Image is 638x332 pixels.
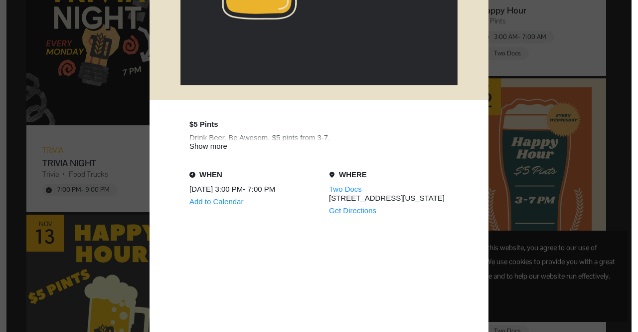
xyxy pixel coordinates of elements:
[189,120,218,128] div: $5 Pints
[329,185,362,194] a: Two Docs
[189,197,243,206] div: Add to Calendar
[189,120,449,128] div: Event tags
[189,133,449,142] div: Drink Beer. Be Awesom. $5 pints from 3-7.
[329,194,449,202] div: [STREET_ADDRESS][US_STATE]
[329,206,376,215] a: Get Directions
[339,170,367,179] div: Where
[189,185,309,193] div: [DATE] 3:00 PM - 7:00 PM
[189,142,449,150] div: Show more
[199,170,222,179] div: When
